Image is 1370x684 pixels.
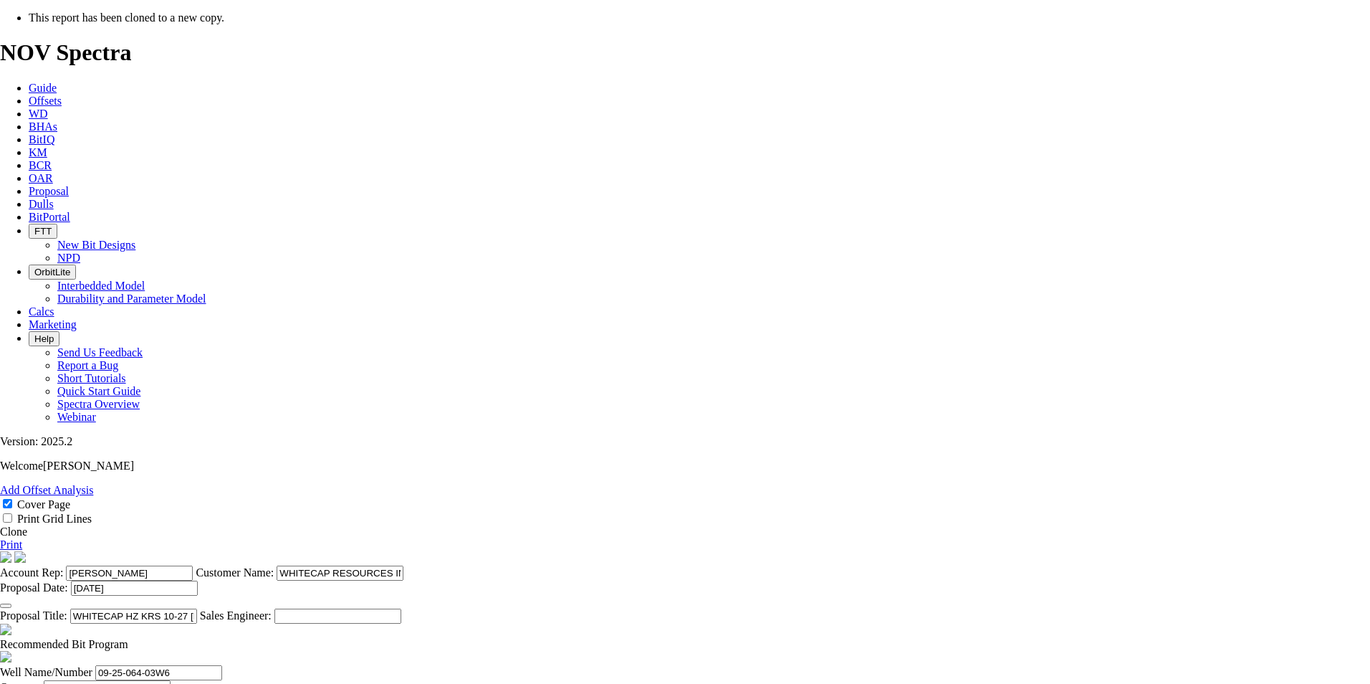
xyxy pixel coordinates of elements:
a: Proposal [29,185,69,197]
a: WD [29,108,48,120]
span: Help [34,333,54,344]
button: OrbitLite [29,265,76,280]
button: Help [29,331,59,346]
a: New Bit Designs [57,239,135,251]
button: FTT [29,224,57,239]
a: BitPortal [29,211,70,223]
a: OAR [29,172,53,184]
a: BCR [29,159,52,171]
label: Print Grid Lines [17,513,92,525]
span: OrbitLite [34,267,70,277]
a: Offsets [29,95,62,107]
a: Guide [29,82,57,94]
img: cover-graphic.e5199e77.png [14,551,26,563]
a: Send Us Feedback [57,346,143,358]
a: Calcs [29,305,54,318]
a: Quick Start Guide [57,385,140,397]
a: Dulls [29,198,54,210]
a: Durability and Parameter Model [57,293,206,305]
a: NPD [57,252,80,264]
span: [PERSON_NAME] [43,460,134,472]
a: KM [29,146,47,158]
a: BitIQ [29,133,54,146]
a: Webinar [57,411,96,423]
span: FTT [34,226,52,237]
label: Cover Page [17,498,70,510]
label: Sales Engineer: [200,609,272,622]
span: This report has been cloned to a new copy. [29,11,224,24]
a: Report a Bug [57,359,118,371]
a: Marketing [29,318,77,331]
a: Spectra Overview [57,398,140,410]
a: Short Tutorials [57,372,126,384]
a: Interbedded Model [57,280,145,292]
label: Customer Name: [196,566,274,579]
a: BHAs [29,120,57,133]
